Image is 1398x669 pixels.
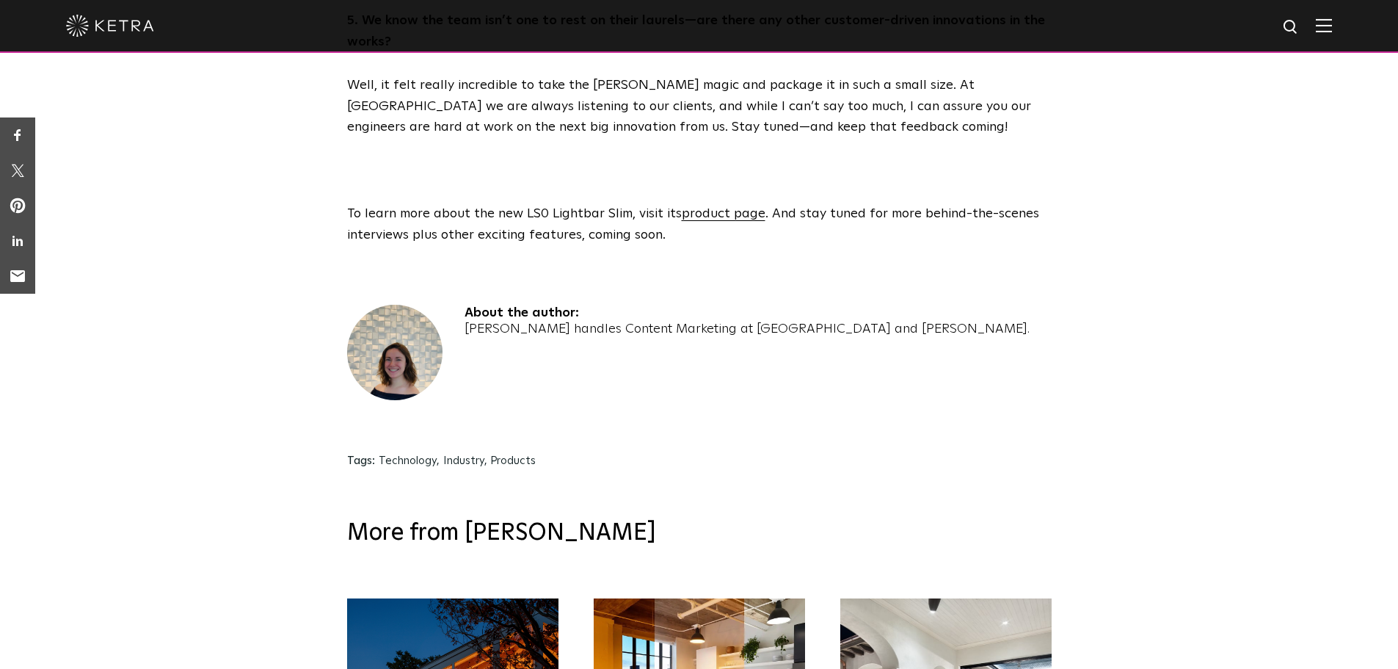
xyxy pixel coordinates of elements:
[347,75,1052,138] p: Well, it felt really incredible to take the [PERSON_NAME] magic and package it in such a small si...
[347,305,443,400] img: Hannah Hale
[66,15,154,37] img: ketra-logo-2019-white
[347,518,1052,549] h3: More from [PERSON_NAME]
[437,455,440,466] span: ,
[347,454,375,469] h3: Tags:
[490,455,536,466] a: Products
[347,203,1052,246] p: To learn more about the new LS0 Lightbar Slim, visit its . And stay tuned for more behind-the-sce...
[379,455,437,466] a: Technology
[443,455,484,466] a: Industry
[465,305,1030,322] h4: About the author:
[465,322,1030,338] div: [PERSON_NAME] handles Content Marketing at [GEOGRAPHIC_DATA] and [PERSON_NAME].
[682,207,765,220] a: product page
[1282,18,1300,37] img: search icon
[1316,18,1332,32] img: Hamburger%20Nav.svg
[484,455,487,466] span: ,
